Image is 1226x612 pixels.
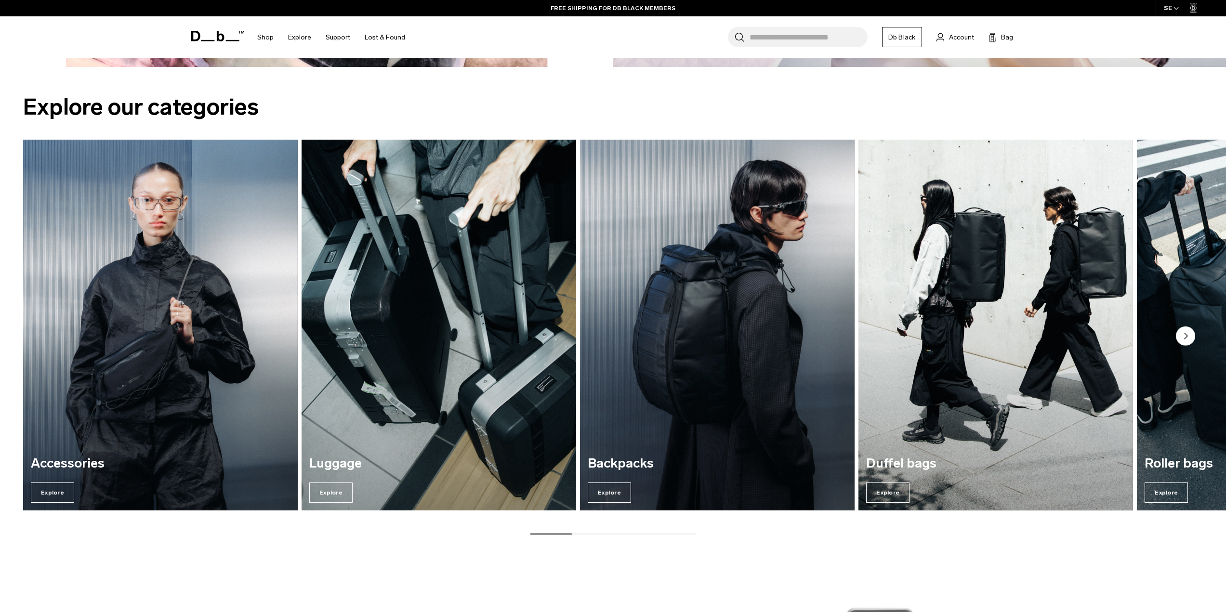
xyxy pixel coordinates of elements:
[257,20,274,54] a: Shop
[588,482,631,503] span: Explore
[1176,326,1195,348] button: Next slide
[858,140,1133,510] a: Duffel bags Explore
[551,4,675,13] a: FREE SHIPPING FOR DB BLACK MEMBERS
[309,456,568,471] h3: Luggage
[588,456,847,471] h3: Backpacks
[31,456,290,471] h3: Accessories
[365,20,405,54] a: Lost & Found
[302,140,576,510] a: Luggage Explore
[858,140,1133,510] div: 4 / 7
[309,482,353,503] span: Explore
[1145,482,1188,503] span: Explore
[936,31,974,43] a: Account
[23,140,298,510] div: 1 / 7
[302,140,576,510] div: 2 / 7
[866,482,910,503] span: Explore
[989,31,1013,43] button: Bag
[23,140,298,510] a: Accessories Explore
[31,482,74,503] span: Explore
[326,20,350,54] a: Support
[580,140,855,510] div: 3 / 7
[580,140,855,510] a: Backpacks Explore
[288,20,311,54] a: Explore
[250,16,412,58] nav: Main Navigation
[882,27,922,47] a: Db Black
[949,32,974,42] span: Account
[1001,32,1013,42] span: Bag
[23,90,1203,124] h2: Explore our categories
[866,456,1125,471] h3: Duffel bags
